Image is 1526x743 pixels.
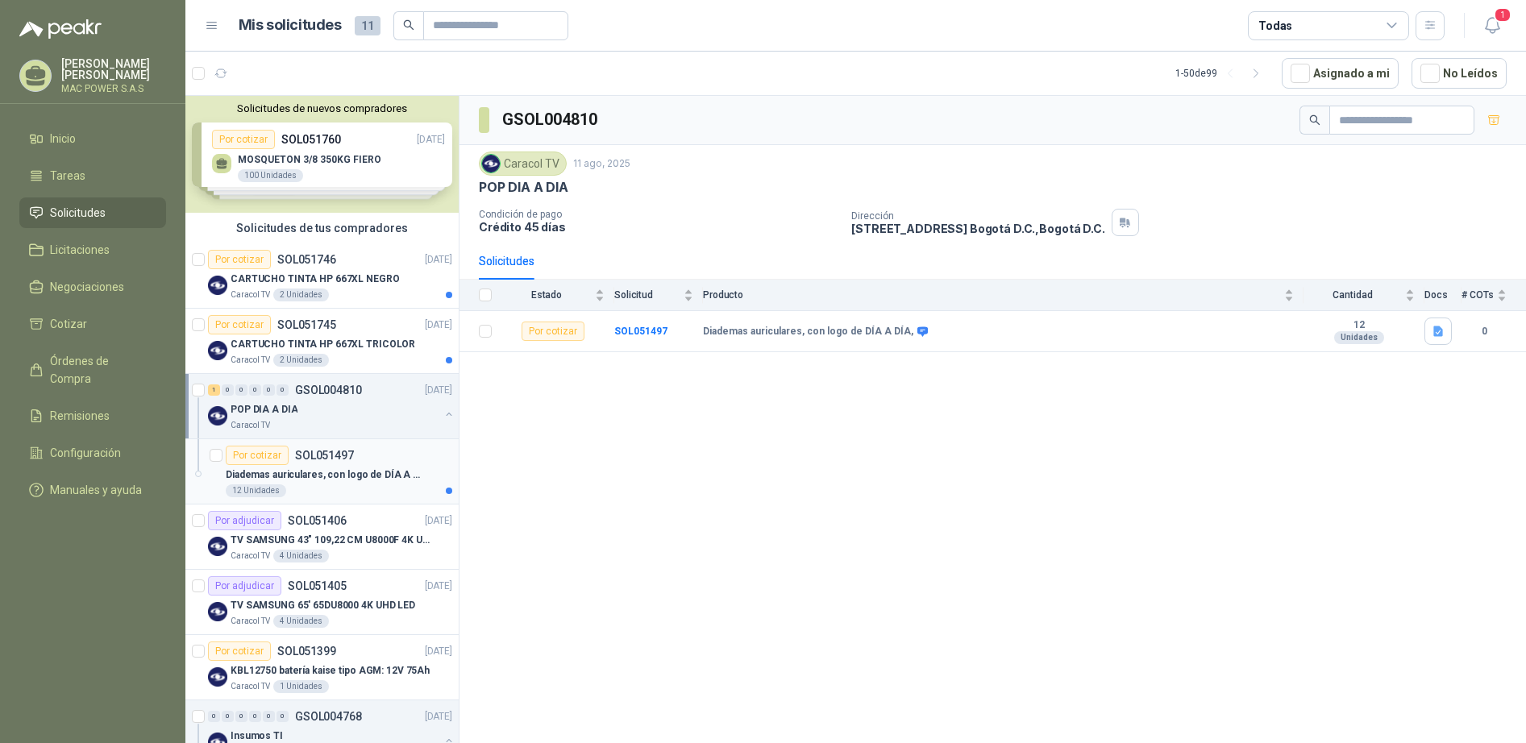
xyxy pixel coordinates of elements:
p: Caracol TV [231,680,270,693]
span: search [1309,114,1320,126]
span: Producto [703,289,1281,301]
p: Crédito 45 días [479,220,838,234]
b: 0 [1462,324,1507,339]
div: 0 [235,384,247,396]
div: Por adjudicar [208,576,281,596]
a: Configuración [19,438,166,468]
a: Solicitudes [19,197,166,228]
span: Manuales y ayuda [50,481,142,499]
button: 1 [1478,11,1507,40]
p: TV SAMSUNG 65' 65DU8000 4K UHD LED [231,598,415,613]
div: Solicitudes [479,252,534,270]
span: Cotizar [50,315,87,333]
span: Solicitudes [50,204,106,222]
th: Estado [501,280,614,311]
th: Solicitud [614,280,703,311]
button: Asignado a mi [1282,58,1399,89]
img: Company Logo [208,276,227,295]
div: 0 [222,384,234,396]
a: Por adjudicarSOL051405[DATE] Company LogoTV SAMSUNG 65' 65DU8000 4K UHD LEDCaracol TV4 Unidades [185,570,459,635]
a: Por cotizarSOL051497Diademas auriculares, con logo de DÍA A DÍA,12 Unidades [185,439,459,504]
p: Dirección [851,210,1104,222]
th: # COTs [1462,280,1526,311]
a: Inicio [19,123,166,154]
div: Por cotizar [226,446,289,465]
div: Solicitudes de nuevos compradoresPor cotizarSOL051760[DATE] MOSQUETON 3/8 350KG FIERO100 Unidades... [185,96,459,213]
span: Tareas [50,167,85,185]
span: Inicio [50,130,76,147]
div: 0 [208,711,220,722]
p: MAC POWER S.A.S [61,84,166,93]
div: Por cotizar [208,315,271,334]
div: 1 Unidades [273,680,329,693]
a: Negociaciones [19,272,166,302]
p: GSOL004768 [295,711,362,722]
div: 1 - 50 de 99 [1175,60,1269,86]
a: Tareas [19,160,166,191]
div: 0 [235,711,247,722]
span: Solicitud [614,289,680,301]
div: 12 Unidades [226,484,286,497]
div: 2 Unidades [273,288,329,301]
a: Por cotizarSOL051399[DATE] Company LogoKBL12750 batería kaise tipo AGM: 12V 75AhCaracol TV1 Unidades [185,635,459,700]
p: Caracol TV [231,615,270,628]
p: Caracol TV [231,354,270,367]
span: Órdenes de Compra [50,352,151,388]
span: Negociaciones [50,278,124,296]
p: POP DIA A DIA [479,179,568,196]
p: [STREET_ADDRESS] Bogotá D.C. , Bogotá D.C. [851,222,1104,235]
p: [DATE] [425,383,452,398]
span: Cantidad [1304,289,1402,301]
div: 0 [249,384,261,396]
p: SOL051745 [277,319,336,330]
img: Company Logo [208,667,227,687]
p: Caracol TV [231,419,270,432]
div: 1 [208,384,220,396]
a: Órdenes de Compra [19,346,166,394]
span: Configuración [50,444,121,462]
a: 1 0 0 0 0 0 GSOL004810[DATE] Company LogoPOP DIA A DIACaracol TV [208,380,455,432]
div: 0 [263,711,275,722]
p: [DATE] [425,579,452,594]
th: Docs [1424,280,1462,311]
a: Licitaciones [19,235,166,265]
p: CARTUCHO TINTA HP 667XL NEGRO [231,272,400,287]
p: POP DIA A DIA [231,402,297,417]
th: Cantidad [1304,280,1424,311]
img: Logo peakr [19,19,102,39]
div: 0 [249,711,261,722]
a: Remisiones [19,401,166,431]
div: Por cotizar [522,322,584,341]
p: SOL051497 [295,450,354,461]
a: Por adjudicarSOL051406[DATE] Company LogoTV SAMSUNG 43" 109,22 CM U8000F 4K UHDCaracol TV4 Unidades [185,504,459,570]
p: [DATE] [425,644,452,659]
p: [DATE] [425,252,452,268]
span: 11 [355,16,380,35]
p: 11 ago, 2025 [573,156,630,172]
p: Caracol TV [231,550,270,562]
span: search [403,19,414,31]
div: 0 [263,384,275,396]
div: Por cotizar [208,641,271,661]
div: 0 [222,711,234,722]
div: Unidades [1334,331,1384,344]
p: Diademas auriculares, con logo de DÍA A DÍA, [226,467,426,483]
h1: Mis solicitudes [239,14,342,37]
div: 4 Unidades [273,615,329,628]
a: SOL051497 [614,326,667,337]
p: [DATE] [425,709,452,724]
span: # COTs [1462,289,1494,301]
a: Manuales y ayuda [19,475,166,505]
div: Solicitudes de tus compradores [185,213,459,243]
p: TV SAMSUNG 43" 109,22 CM U8000F 4K UHD [231,533,431,548]
img: Company Logo [208,602,227,621]
div: 0 [277,711,289,722]
p: Caracol TV [231,288,270,301]
p: GSOL004810 [295,384,362,396]
span: Licitaciones [50,241,110,259]
p: SOL051406 [288,515,347,526]
img: Company Logo [208,406,227,425]
div: Por cotizar [208,250,271,269]
p: [DATE] [425,513,452,529]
